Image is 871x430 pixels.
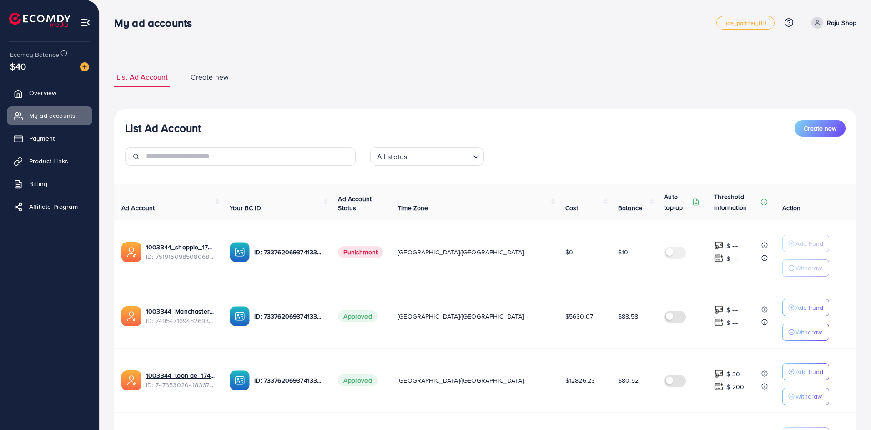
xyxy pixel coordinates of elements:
span: Punishment [338,246,383,258]
img: logo [9,13,70,27]
p: $ 30 [726,369,740,379]
img: top-up amount [714,318,724,327]
span: $10 [618,248,628,257]
a: Billing [7,175,92,193]
button: Withdraw [782,388,829,405]
a: Payment [7,129,92,147]
span: $12826.23 [565,376,595,385]
span: My ad accounts [29,111,76,120]
span: Ad Account [121,203,155,212]
span: $88.58 [618,312,638,321]
span: Ad Account Status [338,194,372,212]
img: top-up amount [714,253,724,263]
h3: My ad accounts [114,16,199,30]
button: Add Fund [782,299,829,316]
span: ID: 7495471694526988304 [146,316,215,325]
span: ID: 7473530204183674896 [146,380,215,390]
span: [GEOGRAPHIC_DATA]/[GEOGRAPHIC_DATA] [398,376,524,385]
p: $ 200 [726,381,744,392]
img: image [80,62,89,71]
p: Add Fund [795,238,823,249]
a: uce_partner_BD [716,16,774,30]
span: Action [782,203,801,212]
p: $ --- [726,304,738,315]
span: $40 [10,60,26,73]
a: 1003344_Manchaster_1745175503024 [146,307,215,316]
img: ic-ba-acc.ded83a64.svg [230,242,250,262]
p: $ --- [726,317,738,328]
a: 1003344_shoppio_1750688962312 [146,243,215,252]
p: Withdraw [795,327,822,338]
span: List Ad Account [116,72,168,82]
button: Add Fund [782,363,829,380]
span: Payment [29,134,55,143]
span: [GEOGRAPHIC_DATA]/[GEOGRAPHIC_DATA] [398,248,524,257]
h3: List Ad Account [125,121,201,135]
img: top-up amount [714,382,724,391]
img: menu [80,17,91,28]
a: Product Links [7,152,92,170]
iframe: Chat [832,389,864,423]
button: Create new [795,120,846,137]
span: Create new [191,72,229,82]
input: Search for option [410,148,469,163]
p: Add Fund [795,302,823,313]
div: <span class='underline'>1003344_Manchaster_1745175503024</span></br>7495471694526988304 [146,307,215,325]
span: Product Links [29,157,68,166]
p: $ --- [726,240,738,251]
span: Approved [338,374,377,386]
span: Ecomdy Balance [10,50,59,59]
span: Affiliate Program [29,202,78,211]
span: Overview [29,88,56,97]
img: top-up amount [714,241,724,250]
span: ID: 7519150985080684551 [146,252,215,261]
span: All status [375,150,409,163]
p: ID: 7337620693741338625 [254,311,323,322]
span: Time Zone [398,203,428,212]
p: ID: 7337620693741338625 [254,247,323,258]
img: ic-ba-acc.ded83a64.svg [230,370,250,390]
a: Affiliate Program [7,197,92,216]
span: uce_partner_BD [724,20,766,26]
span: Your BC ID [230,203,261,212]
div: <span class='underline'>1003344_shoppio_1750688962312</span></br>7519150985080684551 [146,243,215,261]
p: $ --- [726,253,738,264]
span: Cost [565,203,579,212]
span: Balance [618,203,642,212]
span: Approved [338,310,377,322]
img: top-up amount [714,369,724,379]
div: <span class='underline'>1003344_loon ae_1740066863007</span></br>7473530204183674896 [146,371,215,390]
p: ID: 7337620693741338625 [254,375,323,386]
img: ic-ads-acc.e4c84228.svg [121,370,141,390]
img: ic-ads-acc.e4c84228.svg [121,242,141,262]
span: $80.52 [618,376,639,385]
p: Withdraw [795,391,822,402]
p: Add Fund [795,366,823,377]
span: $0 [565,248,573,257]
img: ic-ads-acc.e4c84228.svg [121,306,141,326]
a: Overview [7,84,92,102]
button: Withdraw [782,259,829,277]
span: Create new [804,124,836,133]
button: Withdraw [782,324,829,341]
a: 1003344_loon ae_1740066863007 [146,371,215,380]
p: Auto top-up [664,191,690,213]
a: Raju Shop [808,17,856,29]
img: top-up amount [714,305,724,314]
img: ic-ba-acc.ded83a64.svg [230,306,250,326]
div: Search for option [370,147,484,166]
span: [GEOGRAPHIC_DATA]/[GEOGRAPHIC_DATA] [398,312,524,321]
span: $5630.07 [565,312,593,321]
p: Threshold information [714,191,759,213]
span: Billing [29,179,47,188]
button: Add Fund [782,235,829,252]
p: Raju Shop [827,17,856,28]
p: Withdraw [795,263,822,273]
a: My ad accounts [7,106,92,125]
